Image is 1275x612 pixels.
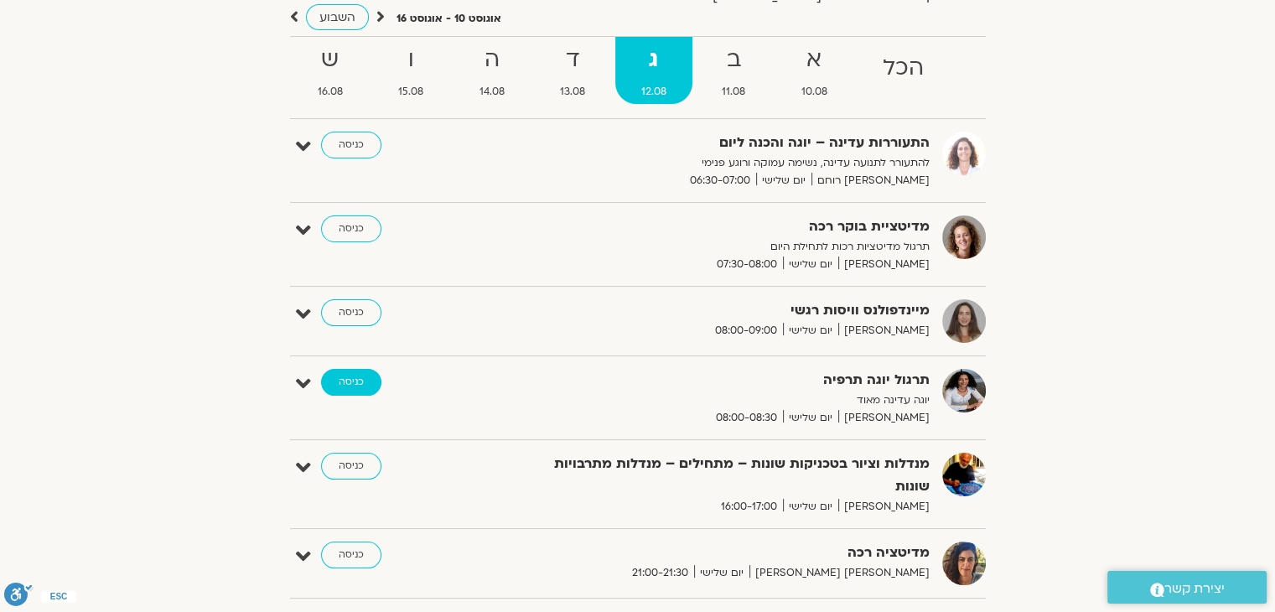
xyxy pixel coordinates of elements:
a: כניסה [321,369,381,396]
span: יום שלישי [783,409,838,427]
strong: מדיטציה רכה [519,542,930,564]
span: יום שלישי [783,322,838,340]
span: 16:00-17:00 [715,498,783,516]
strong: ד [534,41,612,79]
strong: ש [292,41,370,79]
a: ש16.08 [292,37,370,104]
strong: ו [372,41,450,79]
strong: מנדלות וציור בטכניקות שונות – מתחילים – מנדלות מתרבויות שונות [519,453,930,498]
strong: ג [615,41,693,79]
span: 21:00-21:30 [626,564,694,582]
span: יום שלישי [756,172,811,189]
p: יוגה עדינה מאוד [519,392,930,409]
span: [PERSON_NAME] [838,256,930,273]
a: כניסה [321,542,381,568]
a: כניסה [321,299,381,326]
span: [PERSON_NAME] רוחם [811,172,930,189]
strong: התעוררות עדינה – יוגה והכנה ליום [519,132,930,154]
a: ג12.08 [615,37,693,104]
strong: תרגול יוגה תרפיה [519,369,930,392]
a: כניסה [321,453,381,480]
strong: ה [454,41,531,79]
a: ו15.08 [372,37,450,104]
span: יום שלישי [694,564,749,582]
span: 11.08 [696,83,772,101]
a: ב11.08 [696,37,772,104]
a: כניסה [321,215,381,242]
span: 15.08 [372,83,450,101]
span: השבוע [319,9,355,25]
span: 12.08 [615,83,693,101]
span: 08:00-08:30 [710,409,783,427]
span: יום שלישי [783,256,838,273]
span: 10.08 [775,83,854,101]
span: [PERSON_NAME] [838,409,930,427]
span: 08:00-09:00 [709,322,783,340]
span: 07:30-08:00 [711,256,783,273]
strong: מדיטציית בוקר רכה [519,215,930,238]
strong: מיינדפולנס וויסות רגשי [519,299,930,322]
a: הכל [857,37,951,104]
p: תרגול מדיטציות רכות לתחילת היום [519,238,930,256]
span: [PERSON_NAME] [838,498,930,516]
span: יצירת קשר [1164,578,1225,600]
a: השבוע [306,4,369,30]
p: להתעורר לתנועה עדינה, נשימה עמוקה ורוגע פנימי [519,154,930,172]
span: 16.08 [292,83,370,101]
span: [PERSON_NAME] [PERSON_NAME] [749,564,930,582]
a: כניסה [321,132,381,158]
span: 14.08 [454,83,531,101]
span: 13.08 [534,83,612,101]
a: א10.08 [775,37,854,104]
strong: הכל [857,49,951,87]
a: ד13.08 [534,37,612,104]
span: [PERSON_NAME] [838,322,930,340]
a: ה14.08 [454,37,531,104]
strong: א [775,41,854,79]
span: 06:30-07:00 [684,172,756,189]
strong: ב [696,41,772,79]
span: יום שלישי [783,498,838,516]
a: יצירת קשר [1107,571,1267,604]
p: אוגוסט 10 - אוגוסט 16 [396,10,501,28]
